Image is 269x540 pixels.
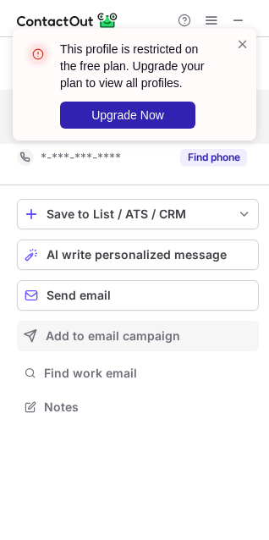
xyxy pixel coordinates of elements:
span: Add to email campaign [46,329,180,343]
button: Notes [17,395,259,419]
span: Send email [47,289,111,302]
button: save-profile-one-click [17,199,259,229]
button: AI write personalized message [17,240,259,270]
button: Send email [17,280,259,311]
button: Find work email [17,361,259,385]
header: This profile is restricted on the free plan. Upgrade your plan to view all profiles. [60,41,216,91]
img: ContactOut v5.3.10 [17,10,118,30]
button: Add to email campaign [17,321,259,351]
button: Upgrade Now [60,102,195,129]
span: Upgrade Now [91,108,164,122]
div: Save to List / ATS / CRM [47,207,229,221]
span: Find work email [44,366,252,381]
img: error [25,41,52,68]
span: Notes [44,399,252,415]
span: AI write personalized message [47,248,227,262]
